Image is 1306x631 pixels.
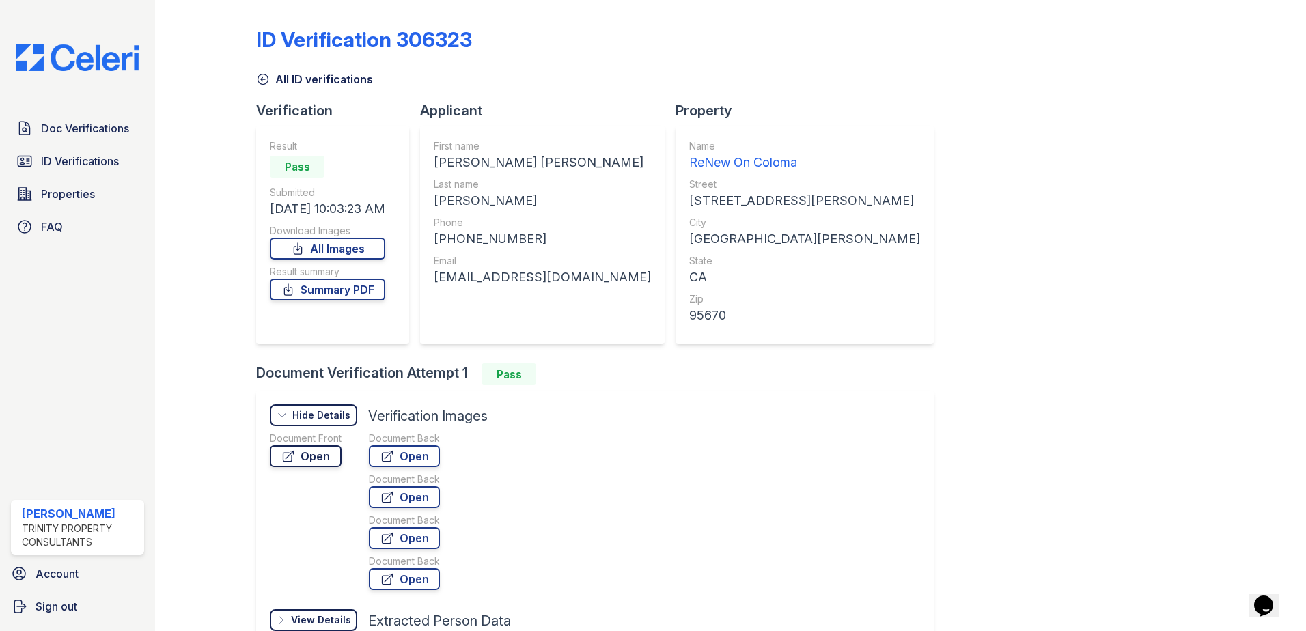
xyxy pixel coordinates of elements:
div: [STREET_ADDRESS][PERSON_NAME] [689,191,920,210]
a: Name ReNew On Coloma [689,139,920,172]
span: Doc Verifications [41,120,129,137]
a: Doc Verifications [11,115,144,142]
div: ID Verification 306323 [256,27,472,52]
a: FAQ [11,213,144,240]
div: [DATE] 10:03:23 AM [270,199,385,219]
div: Result summary [270,265,385,279]
div: Zip [689,292,920,306]
div: City [689,216,920,229]
span: FAQ [41,219,63,235]
div: Verification [256,101,420,120]
div: Verification Images [368,406,488,425]
iframe: chat widget [1249,576,1292,617]
div: Document Front [270,432,342,445]
a: ID Verifications [11,148,144,175]
a: All ID verifications [256,71,373,87]
div: Document Back [369,432,440,445]
div: Email [434,254,651,268]
div: Document Back [369,473,440,486]
div: 95670 [689,306,920,325]
span: ID Verifications [41,153,119,169]
a: Open [369,445,440,467]
img: CE_Logo_Blue-a8612792a0a2168367f1c8372b55b34899dd931a85d93a1a3d3e32e68fde9ad4.png [5,44,150,71]
div: Property [676,101,945,120]
div: Pass [482,363,536,385]
div: Download Images [270,224,385,238]
div: Document Back [369,555,440,568]
a: Properties [11,180,144,208]
div: Hide Details [292,408,350,422]
div: Trinity Property Consultants [22,522,139,549]
a: Open [270,445,342,467]
a: Sign out [5,593,150,620]
div: Document Back [369,514,440,527]
div: Street [689,178,920,191]
div: [EMAIL_ADDRESS][DOMAIN_NAME] [434,268,651,287]
div: [PERSON_NAME] [434,191,651,210]
div: Applicant [420,101,676,120]
div: Result [270,139,385,153]
div: Last name [434,178,651,191]
div: [GEOGRAPHIC_DATA][PERSON_NAME] [689,229,920,249]
a: Account [5,560,150,587]
div: Pass [270,156,324,178]
a: Open [369,527,440,549]
div: [PERSON_NAME] [22,505,139,522]
div: Phone [434,216,651,229]
div: Document Verification Attempt 1 [256,363,945,385]
div: First name [434,139,651,153]
div: State [689,254,920,268]
div: [PHONE_NUMBER] [434,229,651,249]
div: Name [689,139,920,153]
span: Properties [41,186,95,202]
span: Account [36,565,79,582]
span: Sign out [36,598,77,615]
div: CA [689,268,920,287]
a: All Images [270,238,385,260]
a: Summary PDF [270,279,385,300]
div: Extracted Person Data [368,611,511,630]
div: ReNew On Coloma [689,153,920,172]
div: [PERSON_NAME] [PERSON_NAME] [434,153,651,172]
div: Submitted [270,186,385,199]
div: View Details [291,613,351,627]
a: Open [369,568,440,590]
a: Open [369,486,440,508]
